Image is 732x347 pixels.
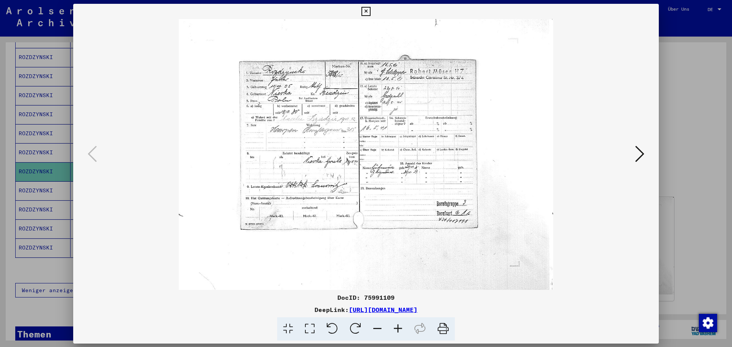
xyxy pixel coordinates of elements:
[73,293,659,302] div: DocID: 75991109
[349,306,417,313] a: [URL][DOMAIN_NAME]
[699,314,717,332] img: Zustimmung ändern
[99,19,633,290] img: 001.jpg
[698,313,717,332] div: Zustimmung ändern
[73,305,659,314] div: DeepLink:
